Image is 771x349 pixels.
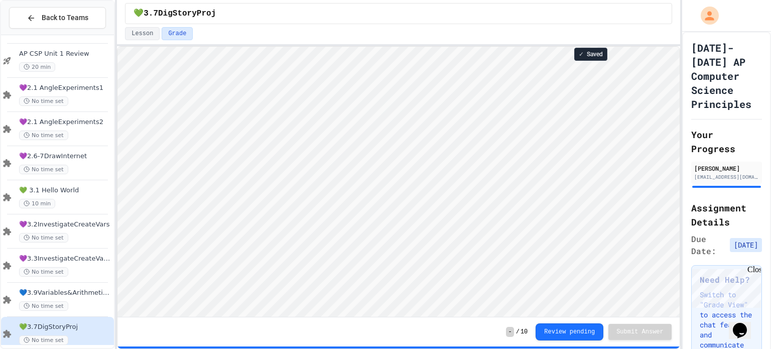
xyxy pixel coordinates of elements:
[691,128,762,156] h2: Your Progress
[125,27,160,40] button: Lesson
[117,47,680,317] iframe: Snap! Programming Environment
[608,324,672,340] button: Submit Answer
[19,335,68,345] span: No time set
[19,96,68,106] span: No time set
[19,152,112,161] span: 💜2.6-7DrawInternet
[730,238,762,252] span: [DATE]
[19,50,112,58] span: AP CSP Unit 1 Review
[19,233,68,243] span: No time set
[694,164,759,173] div: [PERSON_NAME]
[691,233,726,257] span: Due Date:
[587,50,603,58] span: Saved
[19,131,68,140] span: No time set
[516,328,520,336] span: /
[19,289,112,297] span: 💙3.9Variables&ArithmeticOp
[19,118,112,127] span: 💜2.1 AngleExperiments2
[688,265,761,308] iframe: chat widget
[134,8,216,20] span: 💚3.7DigStoryProj
[616,328,664,336] span: Submit Answer
[162,27,193,40] button: Grade
[19,165,68,174] span: No time set
[19,62,55,72] span: 20 min
[729,309,761,339] iframe: chat widget
[19,199,55,208] span: 10 min
[9,7,106,29] button: Back to Teams
[19,255,112,263] span: 💜3.3InvestigateCreateVars(A:GraphOrg)
[19,220,112,229] span: 💜3.2InvestigateCreateVars
[19,186,112,195] span: 💚 3.1 Hello World
[19,323,112,331] span: 💚3.7DigStoryProj
[506,327,513,337] span: -
[19,84,112,92] span: 💜2.1 AngleExperiments1
[19,301,68,311] span: No time set
[4,4,69,64] div: Chat with us now!Close
[690,4,721,27] div: My Account
[691,201,762,229] h2: Assignment Details
[19,267,68,277] span: No time set
[536,323,603,340] button: Review pending
[691,41,762,111] h1: [DATE]-[DATE] AP Computer Science Principles
[42,13,88,23] span: Back to Teams
[694,173,759,181] div: [EMAIL_ADDRESS][DOMAIN_NAME]
[521,328,528,336] span: 10
[579,50,584,58] span: ✓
